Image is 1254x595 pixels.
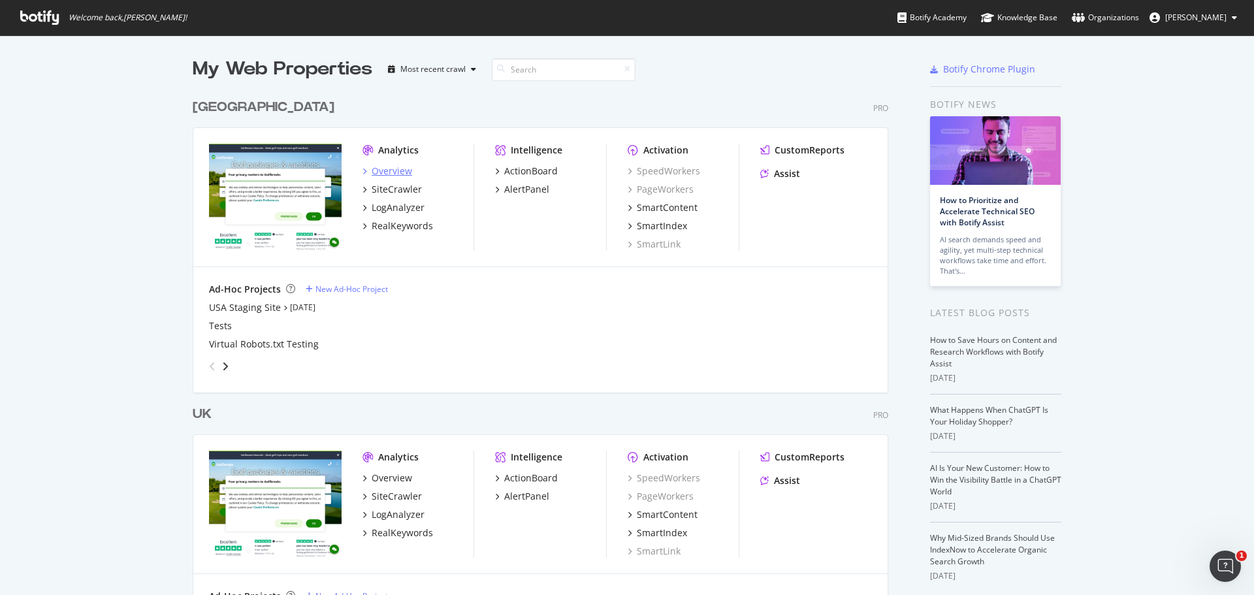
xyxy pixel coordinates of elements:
[774,167,800,180] div: Assist
[873,410,888,421] div: Pro
[1139,7,1247,28] button: [PERSON_NAME]
[873,103,888,114] div: Pro
[193,98,334,117] div: [GEOGRAPHIC_DATA]
[930,532,1055,567] a: Why Mid-Sized Brands Should Use IndexNow to Accelerate Organic Search Growth
[511,144,562,157] div: Intelligence
[362,165,412,178] a: Overview
[511,451,562,464] div: Intelligence
[362,526,433,539] a: RealKeywords
[372,219,433,233] div: RealKeywords
[372,526,433,539] div: RealKeywords
[643,451,688,464] div: Activation
[209,451,342,556] img: www.golfbreaks.com/en-gb/
[930,97,1061,112] div: Botify news
[628,201,698,214] a: SmartContent
[628,183,694,196] a: PageWorkers
[362,183,422,196] a: SiteCrawler
[930,570,1061,582] div: [DATE]
[372,183,422,196] div: SiteCrawler
[372,472,412,485] div: Overview
[362,201,425,214] a: LogAnalyzer
[930,404,1048,427] a: What Happens When ChatGPT Is Your Holiday Shopper?
[637,526,687,539] div: SmartIndex
[69,12,187,23] span: Welcome back, [PERSON_NAME] !
[362,472,412,485] a: Overview
[495,183,549,196] a: AlertPanel
[1210,551,1241,582] iframe: Intercom live chat
[760,474,800,487] a: Assist
[930,334,1057,369] a: How to Save Hours on Content and Research Workflows with Botify Assist
[628,508,698,521] a: SmartContent
[378,451,419,464] div: Analytics
[637,508,698,521] div: SmartContent
[940,234,1051,276] div: AI search demands speed and agility, yet multi-step technical workflows take time and effort. Tha...
[628,526,687,539] a: SmartIndex
[372,201,425,214] div: LogAnalyzer
[930,372,1061,384] div: [DATE]
[504,490,549,503] div: AlertPanel
[930,430,1061,442] div: [DATE]
[495,165,558,178] a: ActionBoard
[1236,551,1247,561] span: 1
[221,360,230,373] div: angle-right
[290,302,315,313] a: [DATE]
[193,98,340,117] a: [GEOGRAPHIC_DATA]
[760,451,844,464] a: CustomReports
[495,490,549,503] a: AlertPanel
[774,474,800,487] div: Assist
[930,116,1061,185] img: How to Prioritize and Accelerate Technical SEO with Botify Assist
[628,490,694,503] a: PageWorkers
[378,144,419,157] div: Analytics
[383,59,481,80] button: Most recent crawl
[362,508,425,521] a: LogAnalyzer
[628,165,700,178] a: SpeedWorkers
[628,219,687,233] a: SmartIndex
[372,165,412,178] div: Overview
[943,63,1035,76] div: Botify Chrome Plugin
[775,144,844,157] div: CustomReports
[643,144,688,157] div: Activation
[637,219,687,233] div: SmartIndex
[209,301,281,314] a: USA Staging Site
[209,144,342,249] img: www.golfbreaks.com/en-us/
[495,472,558,485] a: ActionBoard
[193,56,372,82] div: My Web Properties
[504,165,558,178] div: ActionBoard
[760,167,800,180] a: Assist
[775,451,844,464] div: CustomReports
[760,144,844,157] a: CustomReports
[628,472,700,485] a: SpeedWorkers
[362,490,422,503] a: SiteCrawler
[930,306,1061,320] div: Latest Blog Posts
[628,238,681,251] a: SmartLink
[504,183,549,196] div: AlertPanel
[930,500,1061,512] div: [DATE]
[209,338,319,351] a: Virtual Robots.txt Testing
[315,283,388,295] div: New Ad-Hoc Project
[362,219,433,233] a: RealKeywords
[637,201,698,214] div: SmartContent
[930,462,1061,497] a: AI Is Your New Customer: How to Win the Visibility Battle in a ChatGPT World
[1072,11,1139,24] div: Organizations
[504,472,558,485] div: ActionBoard
[492,58,635,81] input: Search
[209,283,281,296] div: Ad-Hoc Projects
[628,545,681,558] a: SmartLink
[981,11,1057,24] div: Knowledge Base
[193,405,217,424] a: UK
[940,195,1035,228] a: How to Prioritize and Accelerate Technical SEO with Botify Assist
[306,283,388,295] a: New Ad-Hoc Project
[372,490,422,503] div: SiteCrawler
[209,319,232,332] a: Tests
[372,508,425,521] div: LogAnalyzer
[897,11,967,24] div: Botify Academy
